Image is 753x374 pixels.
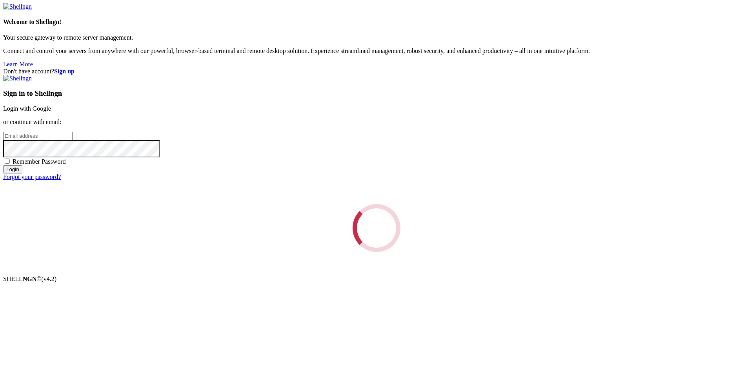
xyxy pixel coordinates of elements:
[3,68,750,75] div: Don't have account?
[3,165,22,173] input: Login
[3,61,33,68] a: Learn More
[3,119,750,126] p: or continue with email:
[3,105,51,112] a: Login with Google
[3,173,61,180] a: Forgot your password?
[23,275,37,282] b: NGN
[3,75,32,82] img: Shellngn
[13,158,66,165] span: Remember Password
[3,34,750,41] p: Your secure gateway to remote server management.
[42,275,57,282] span: 4.2.0
[3,47,750,55] p: Connect and control your servers from anywhere with our powerful, browser-based terminal and remo...
[3,18,750,26] h4: Welcome to Shellngn!
[54,68,75,75] a: Sign up
[3,275,56,282] span: SHELL ©
[5,159,10,164] input: Remember Password
[3,89,750,98] h3: Sign in to Shellngn
[350,202,402,254] div: Loading...
[3,3,32,10] img: Shellngn
[3,132,73,140] input: Email address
